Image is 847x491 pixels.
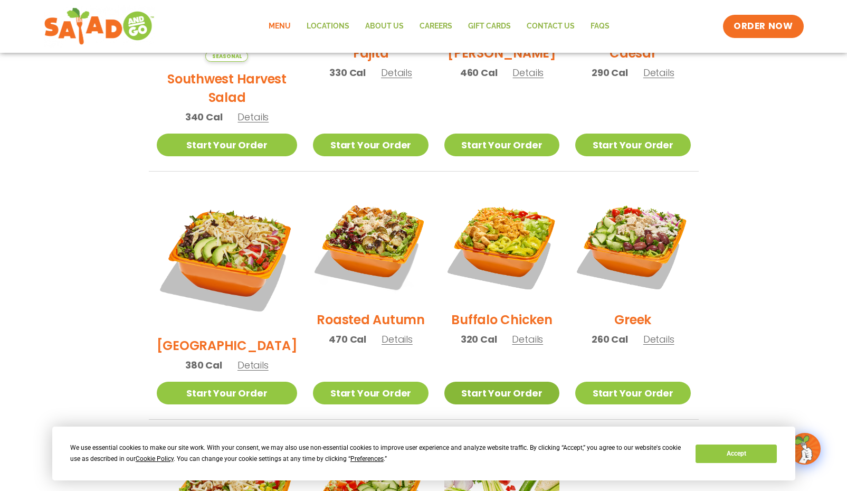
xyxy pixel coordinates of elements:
a: Start Your Order [313,382,428,404]
h2: [GEOGRAPHIC_DATA] [157,336,298,355]
a: Start Your Order [444,134,559,156]
span: Details [237,110,269,124]
a: Locations [299,14,357,39]
h2: Greek [614,310,651,329]
a: Start Your Order [575,134,690,156]
span: 460 Cal [460,65,498,80]
div: We use essential cookies to make our site work. With your consent, we may also use non-essential ... [70,442,683,465]
span: Preferences [350,455,384,462]
div: Cookie Consent Prompt [52,427,795,480]
a: GIFT CARDS [460,14,519,39]
a: Menu [261,14,299,39]
img: Product photo for BBQ Ranch Salad [157,187,298,328]
span: Details [512,333,543,346]
img: new-SAG-logo-768×292 [44,5,155,48]
h2: Caesar [610,44,656,62]
img: Product photo for Greek Salad [575,187,690,303]
h2: [PERSON_NAME] [448,44,556,62]
a: Start Your Order [575,382,690,404]
a: About Us [357,14,412,39]
span: 260 Cal [592,332,628,346]
a: Careers [412,14,460,39]
span: 340 Cal [185,110,223,124]
span: Cookie Policy [136,455,174,462]
span: Details [382,333,413,346]
a: Start Your Order [313,134,428,156]
h2: Buffalo Chicken [451,310,552,329]
img: wpChatIcon [790,434,820,464]
h2: Roasted Autumn [317,310,425,329]
span: 330 Cal [329,65,366,80]
a: Contact Us [519,14,583,39]
h2: Southwest Harvest Salad [157,70,298,107]
span: Details [381,66,412,79]
a: Start Your Order [157,382,298,404]
span: 290 Cal [592,65,628,80]
span: ORDER NOW [734,20,793,33]
a: FAQs [583,14,617,39]
span: 320 Cal [461,332,497,346]
span: Details [512,66,544,79]
h2: Fajita [353,44,389,62]
span: 380 Cal [185,358,222,372]
img: Product photo for Buffalo Chicken Salad [444,187,559,303]
span: Details [643,333,674,346]
button: Accept [696,445,777,463]
span: Details [643,66,674,79]
img: Product photo for Roasted Autumn Salad [313,187,428,303]
a: Start Your Order [157,134,298,156]
a: Start Your Order [444,382,559,404]
span: 470 Cal [329,332,366,346]
span: Details [237,358,269,372]
nav: Menu [261,14,617,39]
span: Seasonal [205,51,248,62]
a: ORDER NOW [723,15,803,38]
